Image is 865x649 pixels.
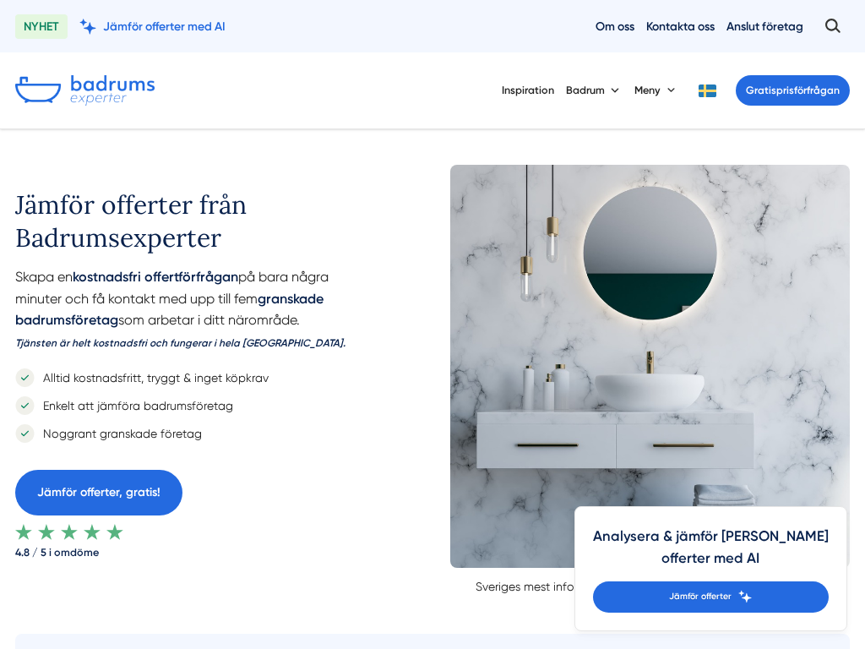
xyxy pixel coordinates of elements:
p: Skapa en på bara några minuter och få kontakt med upp till fem som arbetar i ditt närområde. [15,266,396,360]
a: Anslut företag [726,19,803,35]
a: Jämför offerter med AI [79,19,226,35]
i: Tjänsten är helt kostnadsfri och fungerar i hela [GEOGRAPHIC_DATA]. [15,337,345,349]
img: Badrumsexperter omslagsbild [450,165,850,568]
span: NYHET [15,14,68,39]
button: Öppna sök [815,12,850,41]
img: Badrumsexperter.se logotyp [15,75,155,106]
a: Inspiration [502,70,554,110]
a: Jämför offerter [593,581,829,613]
strong: kostnadsfri offertförfrågan [73,269,238,285]
span: Jämför offerter med AI [103,19,226,35]
p: Alltid kostnadsfritt, tryggt & inget köpkrav [35,368,269,387]
p: Enkelt att jämföra badrumsföretag [35,396,234,415]
span: Gratis [746,84,776,96]
span: Jämför offerter [669,590,732,604]
h4: Analysera & jämför [PERSON_NAME] offerter med AI [593,525,829,581]
p: Sveriges mest informativa hemsida om badrum, våtrum & bastu. [450,568,850,596]
button: Badrum [566,70,623,110]
a: Om oss [596,19,634,35]
h1: Jämför offerter från Badrumsexperter [15,165,396,266]
strong: 4.8 / 5 i omdöme [15,540,396,559]
button: Meny [634,70,678,110]
a: Jämför offerter, gratis! [15,470,182,515]
p: Noggrant granskade företag [35,424,203,443]
a: Gratisprisförfrågan [736,75,850,106]
a: Kontakta oss [646,19,715,35]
